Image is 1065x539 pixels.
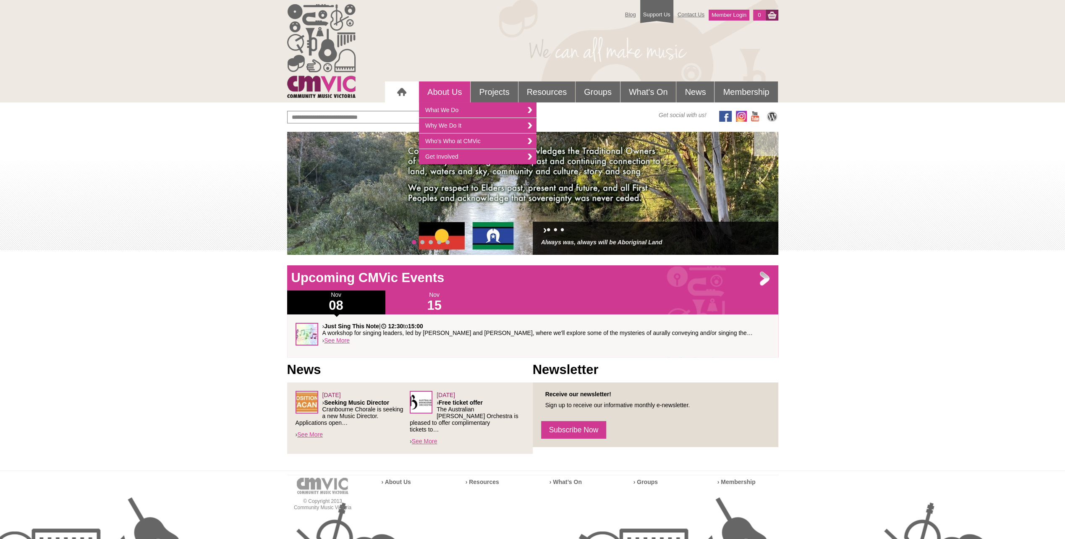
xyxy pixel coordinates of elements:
[419,102,536,118] a: What We Do
[419,81,470,102] a: About Us
[550,479,582,485] a: › What’s On
[419,118,536,133] a: Why We Do It
[709,10,749,21] a: Member Login
[753,10,765,21] a: 0
[541,421,607,439] a: Subscribe Now
[296,391,318,413] img: POSITION_vacant.jpg
[287,498,358,511] p: © Copyright 2013 Community Music Victoria
[533,361,778,378] h1: Newsletter
[518,81,576,102] a: Resources
[419,149,536,164] a: Get Involved
[322,323,770,336] p: › | to A workshop for singing leaders, led by [PERSON_NAME] and [PERSON_NAME], where we'll explor...
[717,479,756,485] a: › Membership
[576,81,620,102] a: Groups
[385,290,484,314] div: Nov
[287,361,533,378] h1: News
[547,223,564,236] a: • • •
[410,399,524,433] p: › The Australian [PERSON_NAME] Orchestra is pleased to offer complimentary tickets to…
[419,133,536,149] a: Who's Who at CMVic
[541,226,770,238] h2: ›
[287,299,385,312] h1: 08
[296,323,318,345] img: Rainbow-notes.jpg
[287,290,385,314] div: Nov
[633,479,658,485] a: › Groups
[408,323,423,330] strong: 15:00
[659,111,707,119] span: Get social with us!
[297,478,348,494] img: cmvic-logo-footer.png
[410,391,524,445] div: ›
[673,7,709,22] a: Contact Us
[297,431,323,438] a: See More
[545,391,611,398] strong: Receive our newsletter!
[541,402,770,408] p: Sign up to receive our informative monthly e-newsletter.
[324,399,389,406] strong: Seeking Music Director
[766,111,778,122] img: CMVic Blog
[437,392,455,398] span: [DATE]
[676,81,714,102] a: News
[296,323,770,349] div: ›
[439,399,483,406] strong: Free ticket offer
[621,7,640,22] a: Blog
[736,111,747,122] img: icon-instagram.png
[388,323,403,330] strong: 12:30
[541,239,662,246] a: Always was, always will be Aboriginal Land
[385,299,484,312] h1: 15
[714,81,777,102] a: Membership
[287,4,356,98] img: cmvic_logo.png
[324,337,350,344] a: See More
[322,392,341,398] span: [DATE]
[620,81,676,102] a: What's On
[410,391,432,413] img: Australian_Brandenburg_Orchestra.png
[296,391,410,439] div: ›
[324,323,379,330] strong: Just Sing This Note
[471,81,518,102] a: Projects
[466,479,499,485] a: › Resources
[412,438,437,445] a: See More
[382,479,411,485] a: › About Us
[287,269,778,286] h1: Upcoming CMVic Events
[296,399,410,426] p: › Cranbourne Chorale is seeking a new Music Director. Applications open…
